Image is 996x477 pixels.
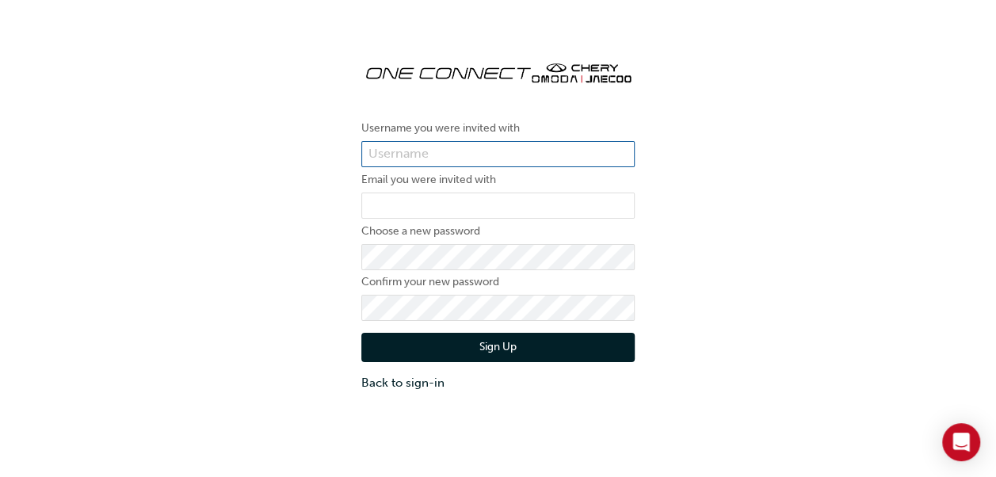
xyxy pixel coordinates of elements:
img: oneconnect [361,48,635,95]
input: Username [361,141,635,168]
label: Email you were invited with [361,170,635,189]
a: Back to sign-in [361,374,635,392]
label: Username you were invited with [361,119,635,138]
label: Choose a new password [361,222,635,241]
button: Sign Up [361,333,635,363]
label: Confirm your new password [361,273,635,292]
div: Open Intercom Messenger [942,423,980,461]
